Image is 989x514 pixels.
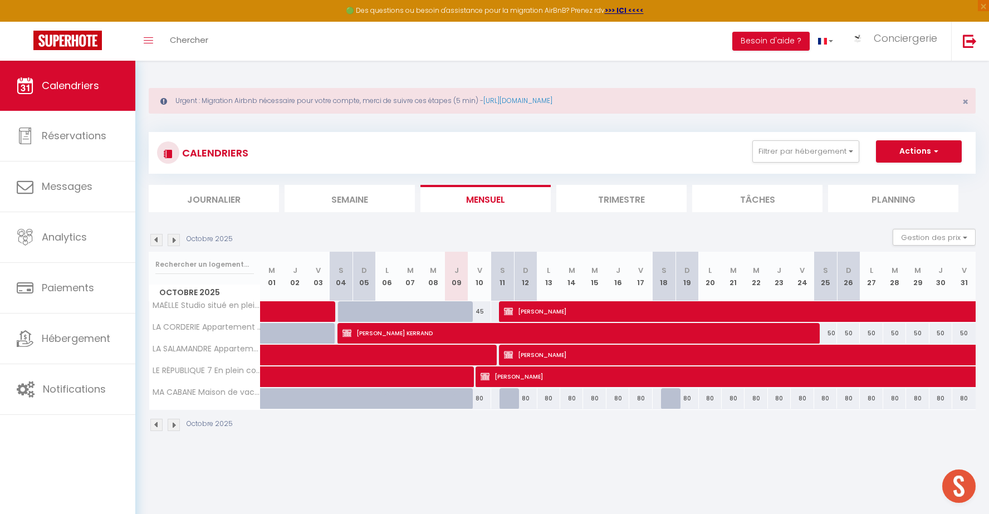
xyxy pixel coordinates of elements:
div: 80 [929,388,952,409]
span: Messages [42,179,92,193]
th: 26 [837,252,860,301]
div: Ouvrir le chat [942,469,976,503]
div: 50 [814,323,837,344]
th: 21 [722,252,745,301]
img: logout [963,34,977,48]
th: 19 [675,252,698,301]
button: Gestion des prix [893,229,976,246]
div: 80 [745,388,767,409]
p: Octobre 2025 [187,234,233,244]
div: 80 [583,388,606,409]
div: 80 [952,388,976,409]
th: 23 [768,252,791,301]
span: MA CABANE Maison de vacances au calme à deux pas du [GEOGRAPHIC_DATA][PERSON_NAME] [151,388,262,396]
input: Rechercher un logement... [155,254,254,275]
abbr: J [616,265,620,276]
span: Paiements [42,281,94,295]
p: Octobre 2025 [187,419,233,429]
th: 22 [745,252,767,301]
button: Close [962,97,968,107]
div: 80 [722,388,745,409]
a: [URL][DOMAIN_NAME] [483,96,552,105]
th: 24 [791,252,814,301]
th: 05 [352,252,375,301]
abbr: M [892,265,898,276]
div: 45 [468,301,491,322]
abbr: S [823,265,828,276]
a: Chercher [161,22,217,61]
div: 50 [906,323,929,344]
span: × [962,95,968,109]
abbr: M [730,265,737,276]
span: Chercher [170,34,208,46]
abbr: M [268,265,275,276]
button: Filtrer par hébergement [752,140,859,163]
th: 04 [330,252,352,301]
th: 06 [376,252,399,301]
div: 80 [906,388,929,409]
abbr: V [962,265,967,276]
img: Super Booking [33,31,102,50]
h3: CALENDRIERS [179,140,248,165]
div: 80 [629,388,652,409]
abbr: D [684,265,690,276]
div: 80 [514,388,537,409]
button: Besoin d'aide ? [732,32,810,51]
abbr: S [339,265,344,276]
span: Analytics [42,230,87,244]
abbr: J [938,265,943,276]
li: Tâches [692,185,822,212]
span: Calendriers [42,79,99,92]
abbr: L [870,265,873,276]
span: Hébergement [42,331,110,345]
span: Réservations [42,129,106,143]
abbr: S [662,265,667,276]
img: ... [850,33,866,45]
abbr: V [316,265,321,276]
th: 08 [422,252,444,301]
div: 80 [537,388,560,409]
abbr: V [477,265,482,276]
th: 31 [952,252,976,301]
th: 13 [537,252,560,301]
div: 80 [699,388,722,409]
li: Trimestre [556,185,687,212]
abbr: V [638,265,643,276]
div: 80 [675,388,698,409]
th: 20 [699,252,722,301]
div: 80 [560,388,583,409]
div: 80 [768,388,791,409]
abbr: S [500,265,505,276]
th: 17 [629,252,652,301]
div: 80 [883,388,906,409]
a: >>> ICI <<<< [605,6,644,15]
th: 02 [283,252,306,301]
abbr: M [430,265,437,276]
abbr: L [708,265,712,276]
th: 25 [814,252,837,301]
div: 80 [860,388,883,409]
th: 27 [860,252,883,301]
span: Notifications [43,382,106,396]
abbr: D [361,265,367,276]
abbr: J [293,265,297,276]
abbr: L [547,265,550,276]
th: 15 [583,252,606,301]
abbr: L [385,265,389,276]
th: 14 [560,252,583,301]
abbr: M [569,265,575,276]
th: 07 [399,252,422,301]
th: 16 [606,252,629,301]
th: 01 [261,252,283,301]
div: 50 [929,323,952,344]
th: 30 [929,252,952,301]
div: 50 [837,323,860,344]
abbr: V [800,265,805,276]
abbr: M [753,265,760,276]
th: 09 [445,252,468,301]
button: Actions [876,140,962,163]
div: 50 [952,323,976,344]
span: LE RÉPUBLIQUE 7 En plein coeur de ville et proche des thermes [151,366,262,375]
span: LA SALAMANDRE Appartement avec terrasse sur les toits [151,345,262,353]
